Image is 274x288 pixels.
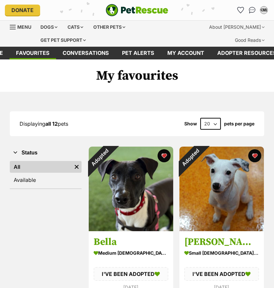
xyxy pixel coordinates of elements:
[20,120,68,127] span: Displaying pets
[89,21,130,34] div: Other pets
[80,138,119,177] div: Adopted
[184,267,259,281] div: I'VE BEEN ADOPTED
[10,149,82,157] button: Status
[259,5,269,15] button: My account
[247,5,257,15] a: Conversations
[179,147,264,231] img: Astrid
[261,7,267,13] div: KML
[9,47,56,59] a: Favourites
[106,4,168,16] a: PetRescue
[171,138,209,177] div: Adopted
[179,226,264,232] a: Adopted
[235,5,269,15] ul: Account quick links
[56,47,115,59] a: conversations
[94,236,168,248] h3: Bella
[94,267,168,281] div: I'VE BEEN ADOPTED
[184,236,259,248] h3: [PERSON_NAME]
[89,226,173,232] a: Adopted
[63,21,88,34] div: Cats
[10,21,36,32] a: Menu
[184,248,259,258] div: small [DEMOGRAPHIC_DATA] Dog
[36,21,62,34] div: Dogs
[36,34,90,47] div: Get pet support
[161,47,211,59] a: My account
[10,160,82,188] div: Status
[158,149,171,162] button: favourite
[115,47,161,59] a: Pet alerts
[184,121,197,126] span: Show
[235,5,246,15] a: Favourites
[106,4,168,16] img: logo-e224e6f780fb5917bec1dbf3a21bbac754714ae5b6737aabdf751b685950b380.svg
[248,149,261,162] button: favourite
[230,34,269,47] div: Good Reads
[5,5,40,16] a: Donate
[249,7,256,13] img: chat-41dd97257d64d25036548639549fe6c8038ab92f7586957e7f3b1b290dea8141.svg
[45,120,58,127] strong: all 12
[224,121,254,126] label: pets per page
[205,21,269,34] div: About [PERSON_NAME]
[94,248,168,258] div: medium [DEMOGRAPHIC_DATA] Dog
[89,147,173,231] img: Bella
[10,161,72,173] a: All
[17,24,31,30] span: Menu
[72,161,82,173] a: Remove filter
[10,174,82,186] a: Available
